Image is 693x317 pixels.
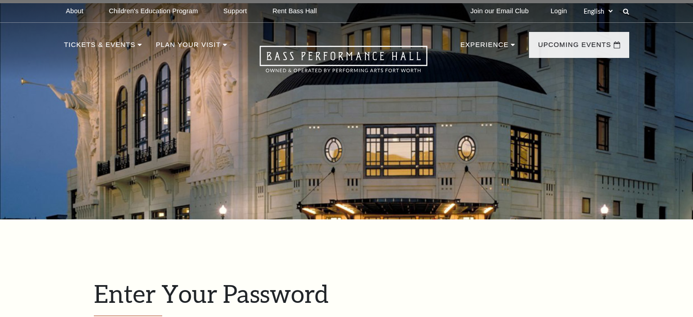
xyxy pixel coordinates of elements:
select: Select: [582,7,614,16]
span: Enter Your Password [94,279,329,308]
p: Rent Bass Hall [272,7,317,15]
p: About [66,7,83,15]
p: Plan Your Visit [156,39,221,56]
p: Support [223,7,247,15]
p: Tickets & Events [64,39,136,56]
p: Experience [460,39,508,56]
p: Children's Education Program [109,7,198,15]
p: Upcoming Events [538,39,611,56]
